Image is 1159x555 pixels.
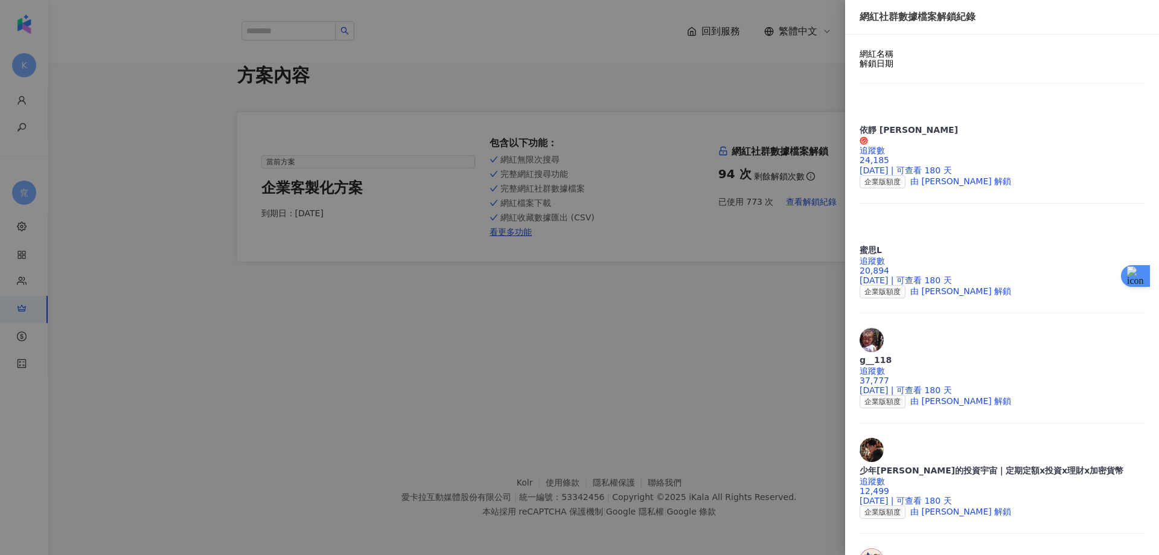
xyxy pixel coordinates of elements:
div: 網紅名稱 [860,49,1145,59]
div: [DATE] | 可查看 180 天 [860,385,1145,395]
span: 企業版額度 [860,285,905,298]
span: 企業版額度 [860,395,905,408]
span: 企業版額度 [860,175,905,188]
img: KOL Avatar [860,328,884,352]
div: [DATE] | 可查看 180 天 [860,165,1145,175]
span: 企業版額度 [860,505,905,519]
div: 追蹤數 24,185 [860,146,1145,165]
div: 追蹤數 37,777 [860,366,1145,385]
a: KOL Avatarg__118追蹤數 37,777[DATE] | 可查看 180 天企業版額度由 [PERSON_NAME] 解鎖 [860,328,1145,423]
div: 依靜 [PERSON_NAME] [860,124,1145,136]
div: 由 [PERSON_NAME] 解鎖 [860,285,1145,298]
div: 由 [PERSON_NAME] 解鎖 [860,505,1145,519]
img: KOL Avatar [860,98,884,122]
div: 由 [PERSON_NAME] 解鎖 [860,395,1145,408]
div: [DATE] | 可查看 180 天 [860,275,1145,285]
a: KOL Avatar依靜 [PERSON_NAME]追蹤數 24,185[DATE] | 可查看 180 天企業版額度由 [PERSON_NAME] 解鎖 [860,98,1145,203]
div: g__118 [860,354,1145,366]
div: [DATE] | 可查看 180 天 [860,496,1145,505]
div: 少年[PERSON_NAME]的投資宇宙｜定期定額x投資x理財x加密貨幣 [860,464,1145,476]
img: KOL Avatar [860,218,884,242]
div: 追蹤數 12,499 [860,476,1145,496]
img: KOL Avatar [860,438,884,462]
div: 追蹤數 20,894 [860,256,1145,275]
a: KOL Avatar蜜思L追蹤數 20,894[DATE] | 可查看 180 天企業版額度由 [PERSON_NAME] 解鎖 [860,218,1145,313]
div: 網紅社群數據檔案解鎖紀錄 [860,10,1145,24]
div: 由 [PERSON_NAME] 解鎖 [860,175,1145,188]
div: 蜜思L [860,244,1145,256]
a: KOL Avatar少年[PERSON_NAME]的投資宇宙｜定期定額x投資x理財x加密貨幣追蹤數 12,499[DATE] | 可查看 180 天企業版額度由 [PERSON_NAME] 解鎖 [860,438,1145,533]
div: 解鎖日期 [860,59,1145,68]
